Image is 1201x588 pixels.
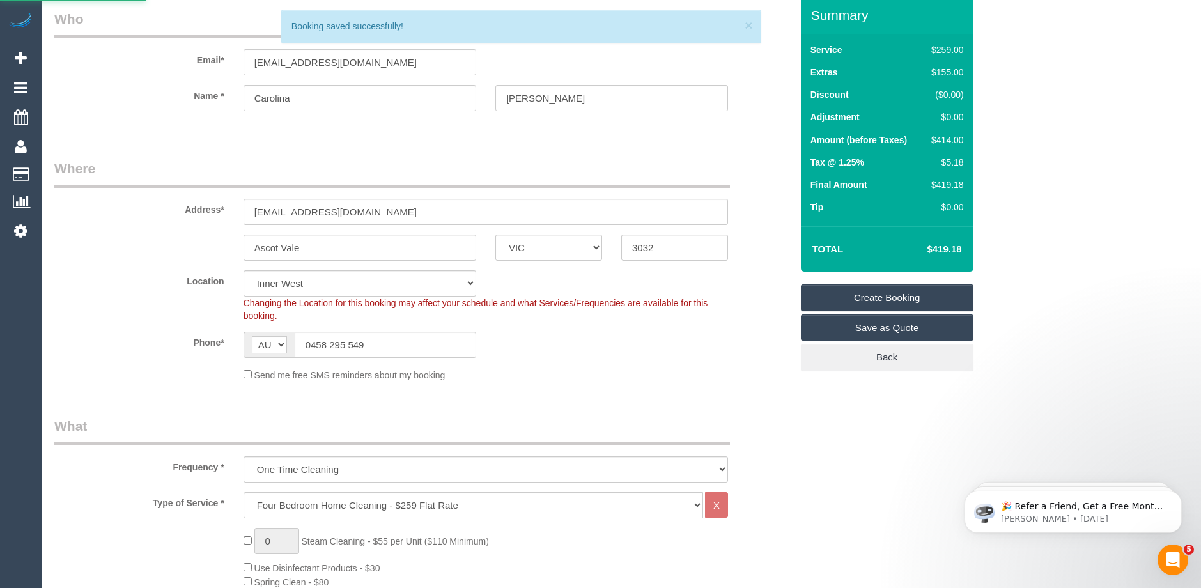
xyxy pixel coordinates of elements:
[244,298,708,321] span: Changing the Location for this booking may affect your schedule and what Services/Frequencies are...
[810,43,842,56] label: Service
[926,201,963,213] div: $0.00
[45,49,234,66] label: Email*
[45,85,234,102] label: Name *
[801,314,973,341] a: Save as Quote
[45,332,234,349] label: Phone*
[1158,545,1188,575] iframe: Intercom live chat
[45,456,234,474] label: Frequency *
[926,88,963,101] div: ($0.00)
[810,66,838,79] label: Extras
[295,332,476,358] input: Phone*
[801,344,973,371] a: Back
[45,199,234,216] label: Address*
[254,577,329,587] span: Spring Clean - $80
[926,178,963,191] div: $419.18
[244,235,476,261] input: Suburb*
[810,156,864,169] label: Tax @ 1.25%
[801,284,973,311] a: Create Booking
[301,536,488,546] span: Steam Cleaning - $55 per Unit ($110 Minimum)
[926,43,963,56] div: $259.00
[254,563,380,573] span: Use Disinfectant Products - $30
[812,244,844,254] strong: Total
[945,464,1201,553] iframe: Intercom notifications message
[54,417,730,445] legend: What
[810,88,849,101] label: Discount
[54,10,730,38] legend: Who
[811,8,967,22] h3: Summary
[888,244,961,255] h4: $419.18
[810,201,824,213] label: Tip
[745,19,752,32] button: ×
[254,370,446,380] span: Send me free SMS reminders about my booking
[926,66,963,79] div: $155.00
[810,111,860,123] label: Adjustment
[495,85,728,111] input: Last Name*
[244,85,476,111] input: First Name*
[8,13,33,31] img: Automaid Logo
[45,492,234,509] label: Type of Service *
[926,134,963,146] div: $414.00
[291,20,752,33] div: Booking saved successfully!
[54,159,730,188] legend: Where
[926,111,963,123] div: $0.00
[244,49,476,75] input: Email*
[1184,545,1194,555] span: 5
[810,178,867,191] label: Final Amount
[810,134,907,146] label: Amount (before Taxes)
[45,270,234,288] label: Location
[621,235,728,261] input: Post Code*
[926,156,963,169] div: $5.18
